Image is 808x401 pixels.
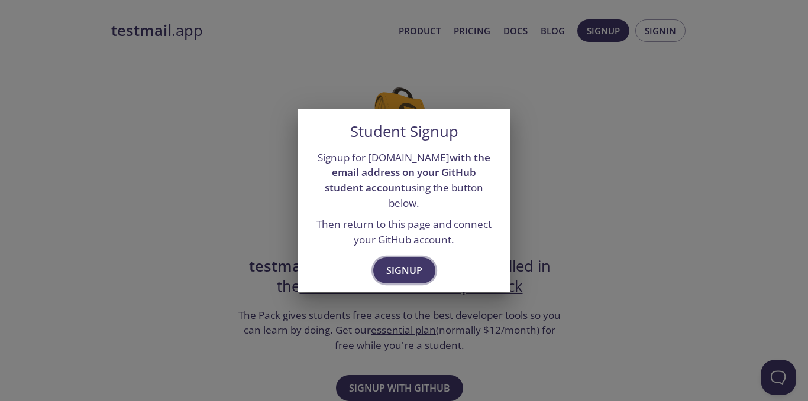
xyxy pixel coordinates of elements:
span: Signup [386,262,422,279]
button: Signup [373,257,435,283]
p: Then return to this page and connect your GitHub account. [312,217,496,247]
p: Signup for [DOMAIN_NAME] using the button below. [312,150,496,211]
strong: with the email address on your GitHub student account [325,151,490,194]
h5: Student Signup [350,123,458,141]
